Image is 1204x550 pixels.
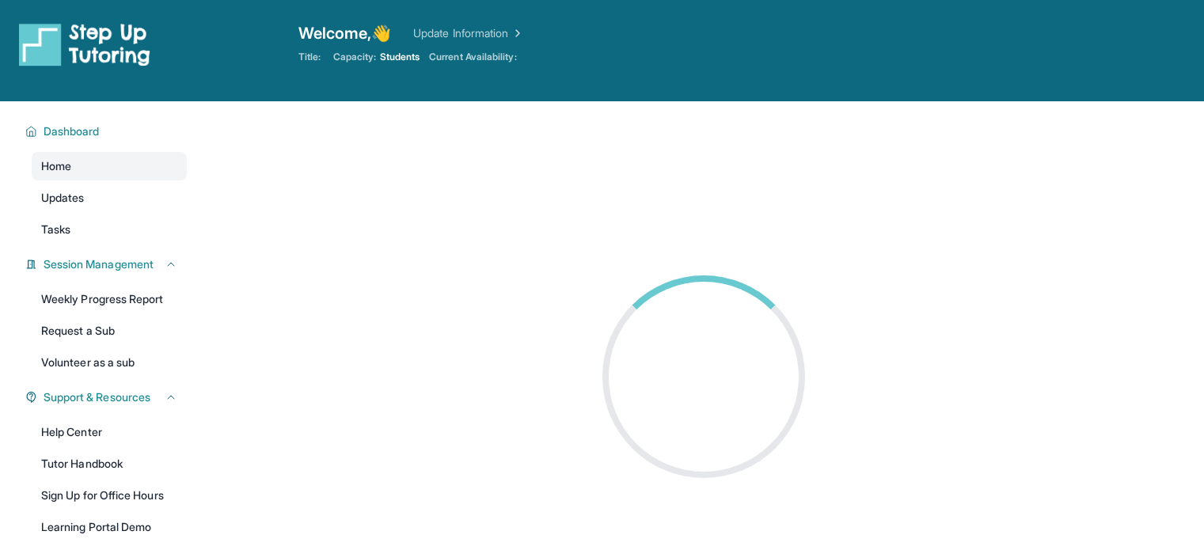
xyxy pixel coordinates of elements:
[429,51,516,63] span: Current Availability:
[298,51,321,63] span: Title:
[41,190,85,206] span: Updates
[32,348,187,377] a: Volunteer as a sub
[298,22,392,44] span: Welcome, 👋
[32,317,187,345] a: Request a Sub
[44,256,154,272] span: Session Management
[413,25,524,41] a: Update Information
[32,481,187,510] a: Sign Up for Office Hours
[41,222,70,237] span: Tasks
[37,123,177,139] button: Dashboard
[32,184,187,212] a: Updates
[32,285,187,313] a: Weekly Progress Report
[37,389,177,405] button: Support & Resources
[32,152,187,180] a: Home
[32,449,187,478] a: Tutor Handbook
[19,22,150,66] img: logo
[44,123,100,139] span: Dashboard
[37,256,177,272] button: Session Management
[508,25,524,41] img: Chevron Right
[41,158,71,174] span: Home
[32,215,187,244] a: Tasks
[380,51,420,63] span: Students
[32,418,187,446] a: Help Center
[44,389,150,405] span: Support & Resources
[333,51,377,63] span: Capacity:
[32,513,187,541] a: Learning Portal Demo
